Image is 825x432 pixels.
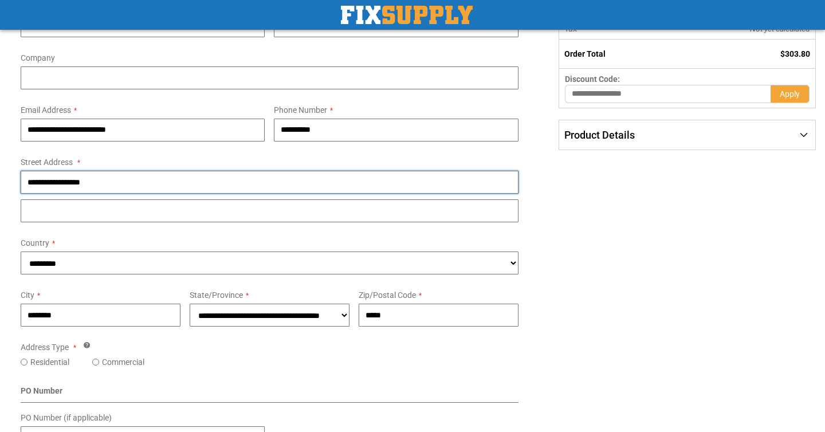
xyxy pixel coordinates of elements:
span: $303.80 [780,49,810,58]
span: Phone Number [274,105,327,115]
span: Country [21,238,49,248]
span: Not yet calculated [750,24,810,33]
span: Apply [780,89,800,99]
span: Discount Code: [565,74,620,84]
span: Address Type [21,343,69,352]
span: City [21,290,34,300]
span: PO Number (if applicable) [21,413,112,422]
img: Fix Industrial Supply [341,6,473,24]
span: Street Address [21,158,73,167]
label: Residential [30,356,69,368]
div: PO Number [21,385,518,403]
a: store logo [341,6,473,24]
span: State/Province [190,290,243,300]
span: Email Address [21,105,71,115]
span: Zip/Postal Code [359,290,416,300]
span: Product Details [564,129,635,141]
strong: Order Total [564,49,606,58]
span: Company [21,53,55,62]
button: Apply [771,85,810,103]
label: Commercial [102,356,144,368]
